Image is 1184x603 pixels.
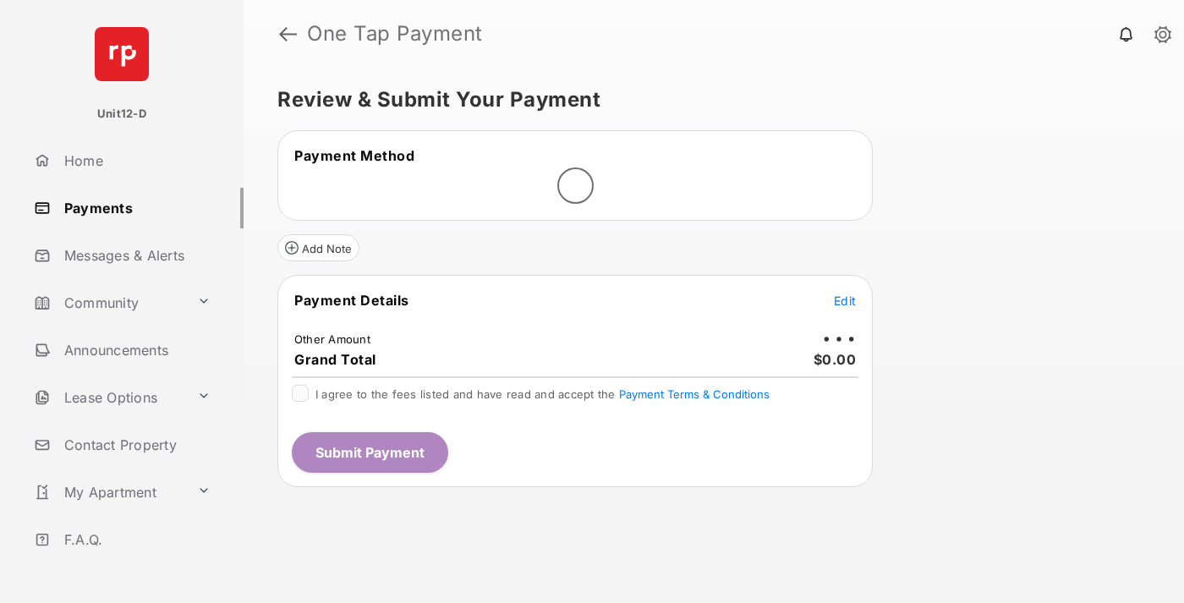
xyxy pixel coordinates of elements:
a: Announcements [27,330,244,370]
a: F.A.Q. [27,519,244,560]
button: Submit Payment [292,432,448,473]
p: Unit12-D [97,106,146,123]
strong: One Tap Payment [307,24,483,44]
a: My Apartment [27,472,190,513]
a: Lease Options [27,377,190,418]
span: Edit [834,293,856,308]
span: Grand Total [294,351,376,368]
a: Community [27,282,190,323]
span: Payment Details [294,292,409,309]
span: $0.00 [814,351,857,368]
button: I agree to the fees listed and have read and accept the [619,387,770,401]
h5: Review & Submit Your Payment [277,90,1137,110]
a: Home [27,140,244,181]
span: I agree to the fees listed and have read and accept the [315,387,770,401]
a: Messages & Alerts [27,235,244,276]
td: Other Amount [293,332,371,347]
span: Payment Method [294,147,414,164]
button: Add Note [277,234,359,261]
button: Edit [834,292,856,309]
a: Payments [27,188,244,228]
a: Contact Property [27,425,244,465]
img: svg+xml;base64,PHN2ZyB4bWxucz0iaHR0cDovL3d3dy53My5vcmcvMjAwMC9zdmciIHdpZHRoPSI2NCIgaGVpZ2h0PSI2NC... [95,27,149,81]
